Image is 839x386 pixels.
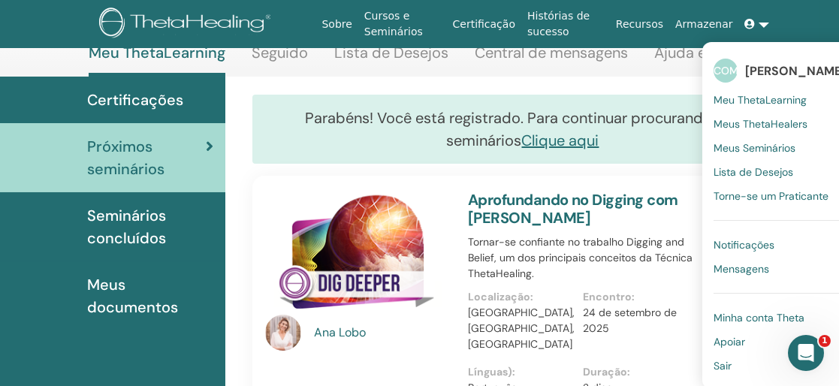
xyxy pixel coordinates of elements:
font: Línguas) [468,365,512,378]
font: Meus documentos [87,275,178,317]
font: Armazenar [675,18,732,30]
font: Ajuda e recursos [654,43,769,62]
font: Mensagens [714,262,769,276]
font: Torne-se um Praticante [714,189,828,203]
font: Lobo [340,324,367,340]
a: Clique aqui [522,131,599,150]
a: Ana Lobo [315,324,454,342]
font: : [627,365,630,378]
a: Cursos e Seminários [358,2,447,46]
font: Ana [315,324,337,340]
font: Recursos [616,18,663,30]
a: Certificação [447,11,521,38]
a: Armazenar [669,11,738,38]
font: Próximos seminários [87,137,164,179]
font: Meu ThetaLearning [714,93,807,107]
font: Parabéns! Você está registrado. Para continuar procurando por seminários [306,108,741,150]
a: Seguido [252,44,308,73]
a: Ajuda e recursos [654,44,769,73]
font: Histórias de sucesso [527,10,590,38]
a: Meu ThetaLearning [89,44,225,77]
font: Encontro [583,290,632,303]
a: Aprofundando no Digging com [PERSON_NAME] [468,190,678,228]
a: Central de mensagens [475,44,628,73]
font: Meus ThetaHealers [714,117,807,131]
font: Sobre [321,18,352,30]
font: Duração [583,365,627,378]
font: Seguido [252,43,308,62]
font: Meu ThetaLearning [89,43,225,62]
font: Cursos e Seminários [364,10,423,38]
font: Central de mensagens [475,43,628,62]
font: Certificação [453,18,515,30]
font: : [512,365,515,378]
font: Localização [468,290,530,303]
font: COMO [714,64,747,77]
a: Histórias de sucesso [521,2,610,46]
img: Aprofundando no Digging [265,191,450,319]
font: [GEOGRAPHIC_DATA], [GEOGRAPHIC_DATA], [GEOGRAPHIC_DATA] [468,306,575,351]
font: 24 de setembro de 2025 [583,306,677,335]
font: Lista de Desejos [334,43,448,62]
img: logo.png [99,8,276,41]
font: : [632,290,635,303]
a: Recursos [610,11,669,38]
font: Notificações [714,238,774,252]
font: Lista de Desejos [714,165,793,179]
font: Tornar-se confiante no trabalho Digging and Belief, um dos principais conceitos da Técnica ThetaH... [468,235,693,280]
font: Certificações [87,90,183,110]
img: default.jpg [265,315,301,351]
iframe: Chat ao vivo do Intercom [788,335,824,371]
font: 1 [822,336,828,345]
font: : [530,290,533,303]
a: Sobre [315,11,358,38]
font: Seminários concluídos [87,206,166,248]
font: Minha conta Theta [714,311,804,324]
font: Meus Seminários [714,141,795,155]
a: Lista de Desejos [334,44,448,73]
font: Apoiar [714,335,745,348]
font: Sair [714,359,732,372]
